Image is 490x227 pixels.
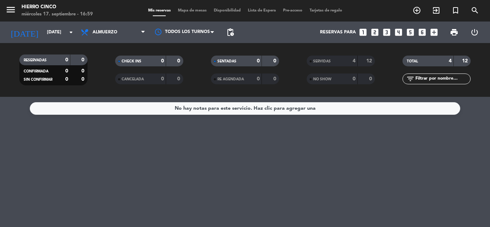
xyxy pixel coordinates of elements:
span: Reservas para [320,30,356,35]
span: RE AGENDADA [217,77,244,81]
span: CHECK INS [122,60,141,63]
strong: 0 [161,58,164,63]
strong: 0 [65,77,68,82]
span: Disponibilidad [210,9,244,13]
strong: 0 [369,76,373,81]
strong: 0 [257,76,260,81]
strong: 0 [177,76,182,81]
strong: 4 [353,58,355,63]
span: CONFIRMADA [24,70,48,73]
strong: 0 [353,76,355,81]
strong: 4 [449,58,452,63]
i: exit_to_app [432,6,440,15]
i: looks_one [358,28,368,37]
span: Mis reservas [145,9,174,13]
span: Mapa de mesas [174,9,210,13]
i: menu [5,4,16,15]
span: SENTADAS [217,60,236,63]
span: SIN CONFIRMAR [24,78,52,81]
strong: 0 [161,76,164,81]
i: add_circle_outline [413,6,421,15]
span: pending_actions [226,28,235,37]
strong: 0 [81,77,86,82]
span: RESERVADAS [24,58,47,62]
i: arrow_drop_down [67,28,75,37]
strong: 0 [81,57,86,62]
i: add_box [429,28,439,37]
span: CANCELADA [122,77,144,81]
strong: 0 [257,58,260,63]
strong: 0 [81,68,86,74]
strong: 0 [65,57,68,62]
i: looks_6 [418,28,427,37]
span: Almuerzo [93,30,117,35]
input: Filtrar por nombre... [415,75,470,83]
span: print [450,28,458,37]
strong: 12 [366,58,373,63]
div: No hay notas para este servicio. Haz clic para agregar una [175,104,316,113]
strong: 0 [65,68,68,74]
i: looks_5 [406,28,415,37]
strong: 0 [177,58,182,63]
span: NO SHOW [313,77,331,81]
span: Tarjetas de regalo [306,9,346,13]
span: Lista de Espera [244,9,279,13]
span: TOTAL [407,60,418,63]
i: [DATE] [5,24,43,40]
strong: 12 [462,58,469,63]
div: miércoles 17. septiembre - 16:59 [22,11,93,18]
button: menu [5,4,16,18]
span: SERVIDAS [313,60,331,63]
strong: 0 [273,58,278,63]
div: Hierro Cinco [22,4,93,11]
i: turned_in_not [451,6,460,15]
i: looks_4 [394,28,403,37]
strong: 0 [273,76,278,81]
i: looks_two [370,28,380,37]
i: search [471,6,479,15]
i: filter_list [406,75,415,83]
i: power_settings_new [470,28,479,37]
span: Pre-acceso [279,9,306,13]
div: LOG OUT [464,22,485,43]
i: looks_3 [382,28,391,37]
